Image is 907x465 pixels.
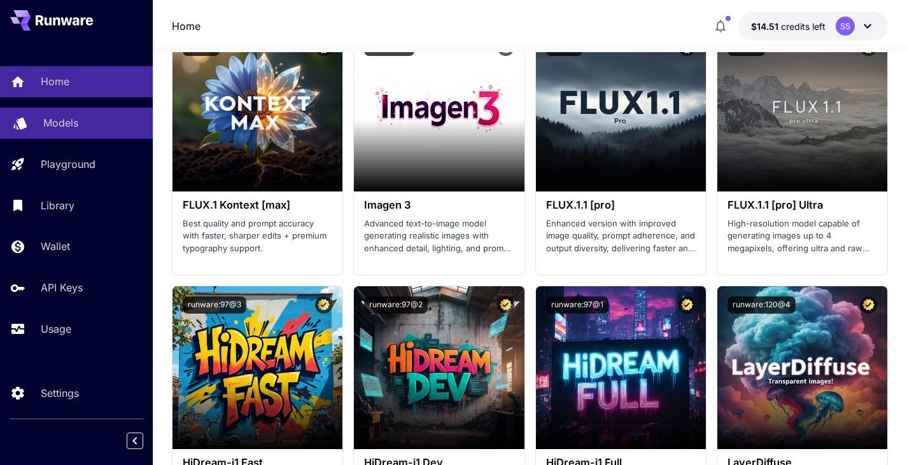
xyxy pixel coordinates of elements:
[183,218,332,255] p: Best quality and prompt accuracy with faster, sharper edits + premium typography support.
[364,218,514,255] p: Advanced text-to-image model generating realistic images with enhanced detail, lighting, and prom...
[41,385,79,401] p: Settings
[41,198,74,213] p: Library
[41,321,71,337] p: Usage
[43,115,78,130] p: Models
[354,29,524,191] img: alt
[678,296,696,314] button: Certified Model – Vetted for best performance and includes a commercial license.
[836,17,855,36] div: SS
[364,296,428,314] button: runware:97@2
[364,199,514,211] h3: Imagen 3
[172,29,342,191] img: alt
[183,199,332,211] h3: FLUX.1 Kontext [max]
[728,218,877,255] p: High-resolution model capable of generating images up to 4 megapixels, offering ultra and raw mod...
[172,18,200,34] a: Home
[136,429,153,452] div: Collapse sidebar
[536,29,706,191] img: alt
[183,296,246,314] button: runware:97@3
[41,280,83,295] p: API Keys
[536,286,706,449] img: alt
[738,11,888,41] button: $14.50604SS
[781,21,826,32] span: credits left
[546,296,608,314] button: runware:97@1
[315,296,332,314] button: Certified Model – Vetted for best performance and includes a commercial license.
[751,20,826,33] div: $14.50604
[751,21,781,32] span: $14.51
[860,296,877,314] button: Certified Model – Vetted for best performance and includes a commercial license.
[497,296,514,314] button: Certified Model – Vetted for best performance and includes a commercial license.
[41,74,69,89] p: Home
[728,296,796,314] button: runware:120@4
[354,286,524,449] img: alt
[41,239,70,254] p: Wallet
[717,286,887,449] img: alt
[546,199,696,211] h3: FLUX.1.1 [pro]
[41,156,95,172] p: Playground
[717,29,887,191] img: alt
[172,18,200,34] nav: breadcrumb
[728,199,877,211] h3: FLUX.1.1 [pro] Ultra
[172,286,342,449] img: alt
[546,218,696,255] p: Enhanced version with improved image quality, prompt adherence, and output diversity, delivering ...
[127,433,143,449] button: Collapse sidebar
